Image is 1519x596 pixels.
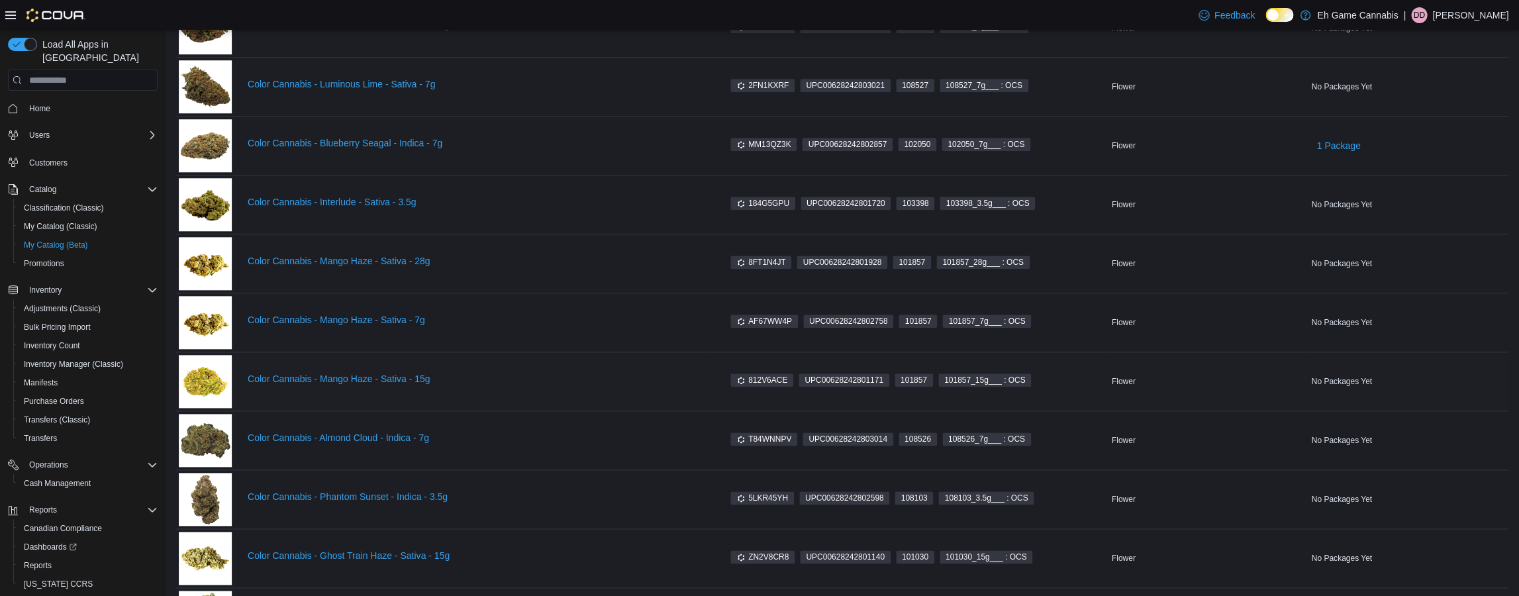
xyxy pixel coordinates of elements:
[895,373,933,387] span: 101857
[179,119,232,172] img: Color Cannabis - Blueberry Seagal - Indica - 7g
[805,374,883,386] span: UPC 00628242801171
[905,433,931,445] span: 108526
[179,296,232,349] img: Color Cannabis - Mango Haze - Sativa - 7g
[29,460,68,470] span: Operations
[24,240,88,250] span: My Catalog (Beta)
[24,282,158,298] span: Inventory
[179,60,232,113] img: Color Cannabis - Luminous Lime - Sativa - 7g
[936,256,1030,269] span: 101857_28g___ : OCS
[803,256,881,268] span: UPC 00628242801928
[1108,373,1308,389] div: Flower
[179,414,232,467] img: Color Cannabis - Almond Cloud - Indica - 7g
[942,315,1031,328] span: 101857_7g___ : OCS
[13,318,163,336] button: Bulk Pricing Import
[13,411,163,429] button: Transfers (Classic)
[946,551,1027,563] span: 101030_15g___ : OCS
[24,502,62,518] button: Reports
[24,100,158,117] span: Home
[19,301,106,317] a: Adjustments (Classic)
[944,492,1028,504] span: 108103_3.5g___ : OCS
[13,355,163,373] button: Inventory Manager (Classic)
[13,392,163,411] button: Purchase Orders
[19,338,85,354] a: Inventory Count
[940,79,1028,92] span: 108527_7g___ : OCS
[896,197,934,210] span: 103398
[940,197,1035,210] span: 103398_3.5g___ : OCS
[19,430,62,446] a: Transfers
[24,127,55,143] button: Users
[736,374,787,386] span: 812V6ACE
[24,377,58,388] span: Manifests
[803,315,894,328] span: UPC00628242802758
[19,539,158,555] span: Dashboards
[802,138,893,151] span: UPC00628242802857
[1316,139,1360,152] span: 1 Package
[19,521,107,536] a: Canadian Compliance
[942,138,1030,151] span: 102050_7g___ : OCS
[899,315,937,328] span: 101857
[248,432,707,443] a: Color Cannabis - Almond Cloud - Indica - 7g
[13,538,163,556] a: Dashboards
[24,181,62,197] button: Catalog
[19,475,96,491] a: Cash Management
[179,237,232,290] img: Color Cannabis - Mango Haze - Sativa - 28g
[948,315,1025,327] span: 101857_7g___ : OCS
[179,532,232,585] img: Color Cannabis - Ghost Train Haze - Sativa - 15g
[248,138,707,148] a: Color Cannabis - Blueberry Seagal - Indica - 7g
[19,256,70,272] a: Promotions
[1108,138,1308,154] div: Flower
[19,375,63,391] a: Manifests
[948,138,1024,150] span: 102050_7g___ : OCS
[1108,79,1308,95] div: Flower
[808,433,887,445] span: UPC 00628242803014
[806,79,885,91] span: UPC 00628242803021
[730,432,797,446] span: T84WNNPV
[19,237,93,253] a: My Catalog (Beta)
[19,338,158,354] span: Inventory Count
[902,197,928,209] span: 103398
[19,393,158,409] span: Purchase Orders
[902,551,928,563] span: 101030
[24,560,52,571] span: Reports
[807,197,885,209] span: UPC 00628242801720
[736,433,791,445] span: T84WNNPV
[1308,197,1508,213] div: No Packages Yet
[1308,315,1508,330] div: No Packages Yet
[248,197,707,207] a: Color Cannabis - Interlude - Sativa - 3.5g
[13,217,163,236] button: My Catalog (Classic)
[736,79,789,91] span: 2FN1KXRF
[809,315,888,327] span: UPC 00628242802758
[248,79,707,89] a: Color Cannabis - Luminous Lime - Sativa - 7g
[19,375,158,391] span: Manifests
[19,576,98,592] a: [US_STATE] CCRS
[901,374,927,386] span: 101857
[730,138,797,151] span: MM13QZ3K
[19,301,158,317] span: Adjustments (Classic)
[904,138,930,150] span: 102050
[19,576,158,592] span: Washington CCRS
[3,99,163,118] button: Home
[24,258,64,269] span: Promotions
[13,336,163,355] button: Inventory Count
[19,200,109,216] a: Classification (Classic)
[24,579,93,589] span: [US_STATE] CCRS
[3,152,163,172] button: Customers
[13,474,163,493] button: Cash Management
[29,130,50,140] span: Users
[24,396,84,407] span: Purchase Orders
[29,158,68,168] span: Customers
[1308,373,1508,389] div: No Packages Yet
[3,126,163,144] button: Users
[24,155,73,171] a: Customers
[799,491,890,505] span: UPC00628242802598
[1311,132,1365,159] button: 1 Package
[1108,550,1308,566] div: Flower
[736,138,791,150] span: MM13QZ3K
[19,430,158,446] span: Transfers
[1411,7,1427,23] div: Dave Desmoulin
[19,356,128,372] a: Inventory Manager (Classic)
[938,373,1032,387] span: 101857_15g___ : OCS
[3,501,163,519] button: Reports
[730,256,792,269] span: 8FT1N4JT
[24,457,158,473] span: Operations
